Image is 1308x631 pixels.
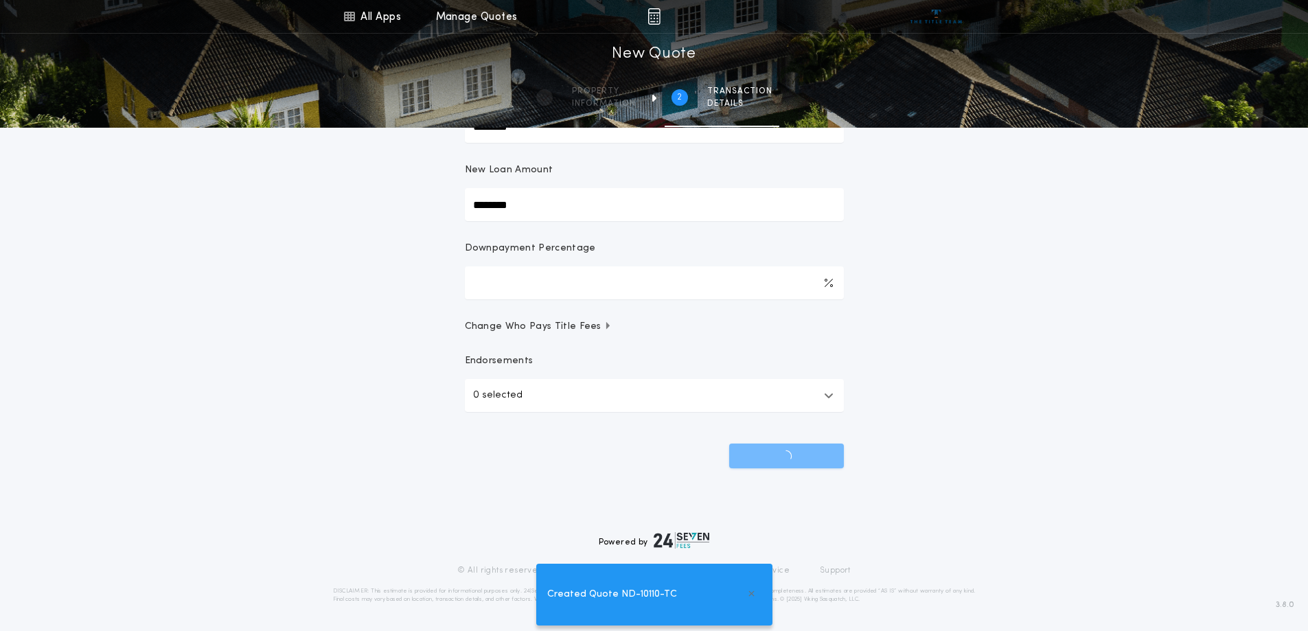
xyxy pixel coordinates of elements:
p: 0 selected [473,387,523,404]
h1: New Quote [612,43,696,65]
span: Created Quote ND-10110-TC [547,587,677,602]
p: New Loan Amount [465,163,553,177]
input: New Loan Amount [465,188,844,221]
span: details [707,98,772,109]
div: Powered by [599,532,710,549]
input: Downpayment Percentage [465,266,844,299]
h2: 2 [677,92,682,103]
img: img [647,8,661,25]
img: vs-icon [910,10,962,23]
span: Change Who Pays Title Fees [465,320,612,334]
span: Transaction [707,86,772,97]
span: Property [572,86,636,97]
p: Downpayment Percentage [465,242,596,255]
button: Change Who Pays Title Fees [465,320,844,334]
span: information [572,98,636,109]
img: logo [654,532,710,549]
button: 0 selected [465,379,844,412]
p: Endorsements [465,354,844,368]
